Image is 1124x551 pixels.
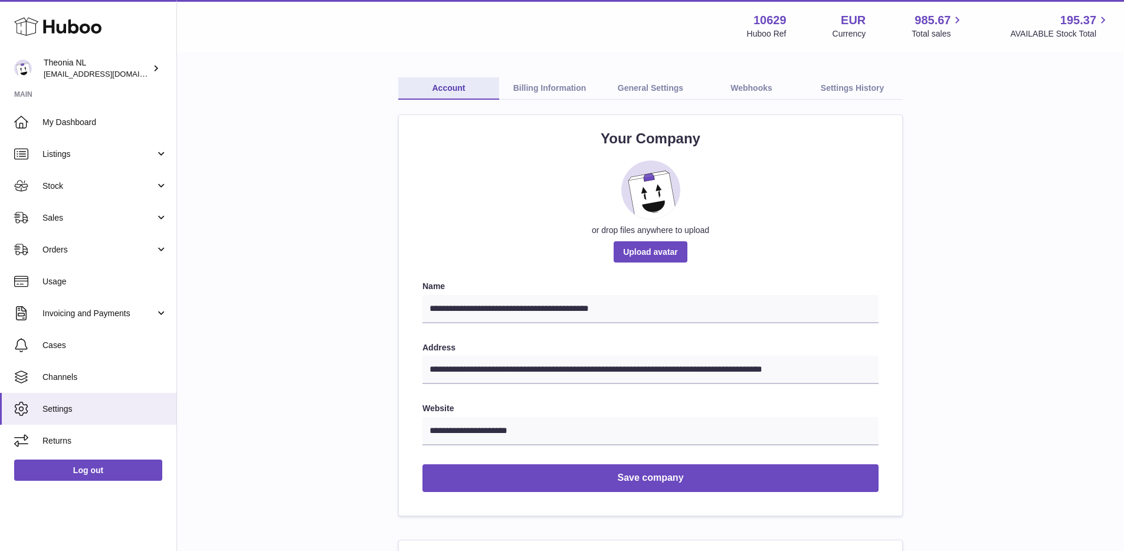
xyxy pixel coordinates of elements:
a: Settings History [802,77,903,100]
div: or drop files anywhere to upload [422,225,879,236]
span: Usage [42,276,168,287]
h2: Your Company [422,129,879,148]
span: My Dashboard [42,117,168,128]
label: Website [422,403,879,414]
span: 195.37 [1060,12,1096,28]
div: Huboo Ref [747,28,787,40]
a: 195.37 AVAILABLE Stock Total [1010,12,1110,40]
img: placeholder_image.svg [621,160,680,219]
span: Sales [42,212,155,224]
a: Log out [14,460,162,481]
span: Channels [42,372,168,383]
span: Stock [42,181,155,192]
button: Save company [422,464,879,492]
label: Address [422,342,879,353]
span: Total sales [912,28,964,40]
span: AVAILABLE Stock Total [1010,28,1110,40]
span: [EMAIL_ADDRESS][DOMAIN_NAME] [44,69,173,78]
div: Currency [833,28,866,40]
a: Billing Information [499,77,600,100]
a: General Settings [600,77,701,100]
span: Invoicing and Payments [42,308,155,319]
div: Theonia NL [44,57,150,80]
strong: EUR [841,12,866,28]
img: info@wholesomegoods.eu [14,60,32,77]
a: Account [398,77,499,100]
a: 985.67 Total sales [912,12,964,40]
span: Returns [42,435,168,447]
span: Cases [42,340,168,351]
a: Webhooks [701,77,802,100]
span: Settings [42,404,168,415]
span: 985.67 [915,12,951,28]
span: Orders [42,244,155,255]
span: Upload avatar [614,241,687,263]
label: Name [422,281,879,292]
span: Listings [42,149,155,160]
strong: 10629 [753,12,787,28]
